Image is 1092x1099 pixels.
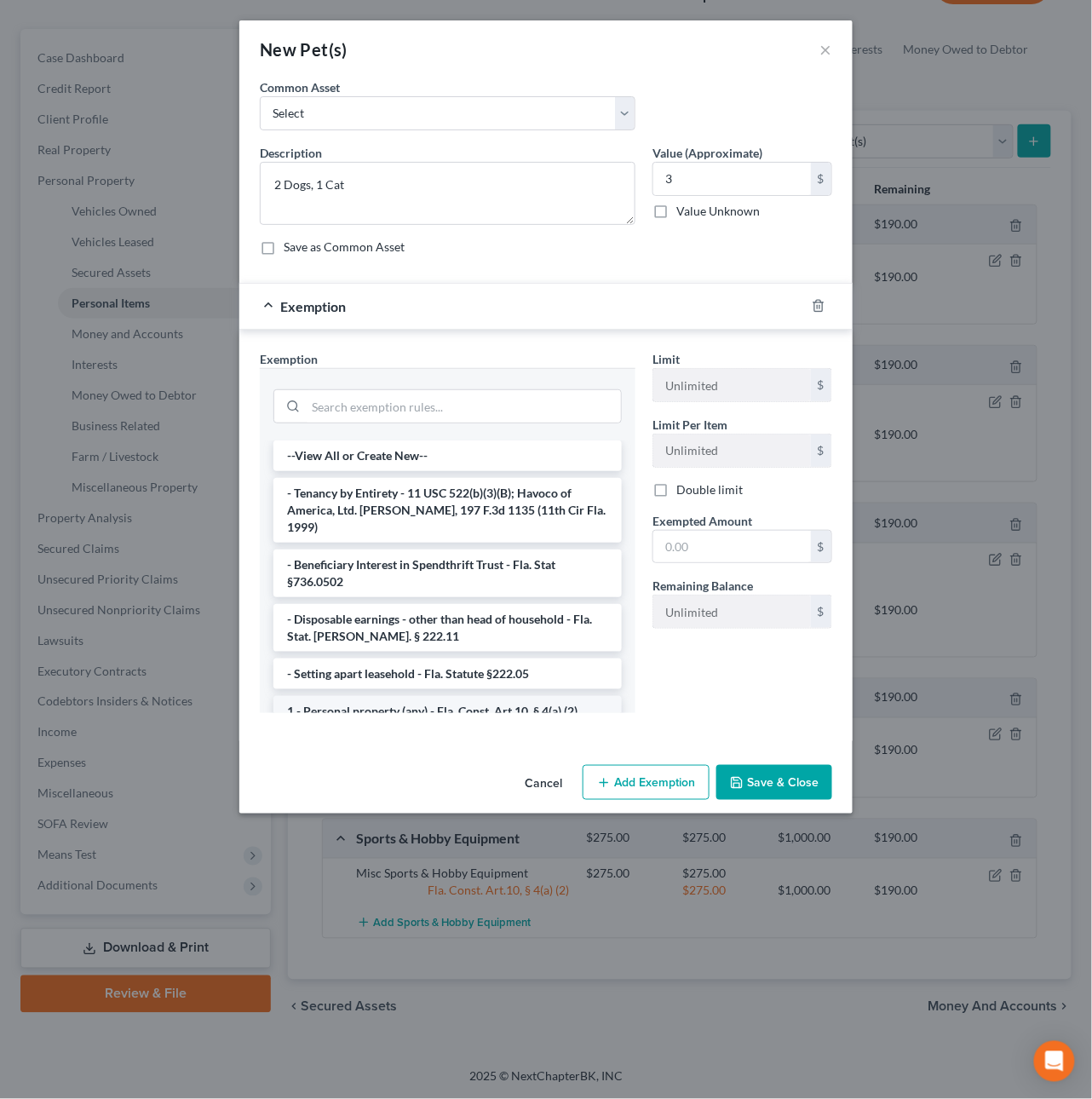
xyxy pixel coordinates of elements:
input: Search exemption rules... [306,390,621,423]
label: Value Unknown [676,203,760,220]
label: Common Asset [260,78,340,96]
label: Remaining Balance [652,577,753,595]
button: Cancel [511,767,576,801]
span: Exempted Amount [652,514,752,528]
input: 0.00 [653,163,811,195]
button: Save & Close [716,765,832,801]
label: Limit Per Item [652,416,727,434]
div: $ [811,163,831,195]
input: 0.00 [653,531,811,563]
label: Save as Common Asset [284,239,405,256]
input: -- [653,434,811,467]
div: $ [811,596,831,628]
li: - Disposable earnings - other than head of household - Fla. Stat. [PERSON_NAME]. § 222.11 [273,604,622,652]
span: Limit [652,352,680,366]
div: Open Intercom Messenger [1034,1041,1075,1082]
li: - Tenancy by Entirety - 11 USC 522(b)(3)(B); Havoco of America, Ltd. [PERSON_NAME], 197 F.3d 1135... [273,478,622,543]
div: $ [811,531,831,563]
label: Double limit [676,481,743,498]
label: Value (Approximate) [652,144,762,162]
span: Exemption [280,298,346,314]
li: --View All or Create New-- [273,440,622,471]
button: Add Exemption [583,765,710,801]
span: Exemption [260,352,318,366]
input: -- [653,369,811,401]
span: Description [260,146,322,160]
li: 1 - Personal property (any) - Fla. Const. Art.10, § 4(a) (2) [273,696,622,727]
button: × [820,39,832,60]
li: - Setting apart leasehold - Fla. Statute §222.05 [273,659,622,689]
input: -- [653,596,811,628]
div: $ [811,369,831,401]
li: - Beneficiary Interest in Spendthrift Trust - Fla. Stat §736.0502 [273,549,622,597]
div: New Pet(s) [260,37,348,61]
div: $ [811,434,831,467]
